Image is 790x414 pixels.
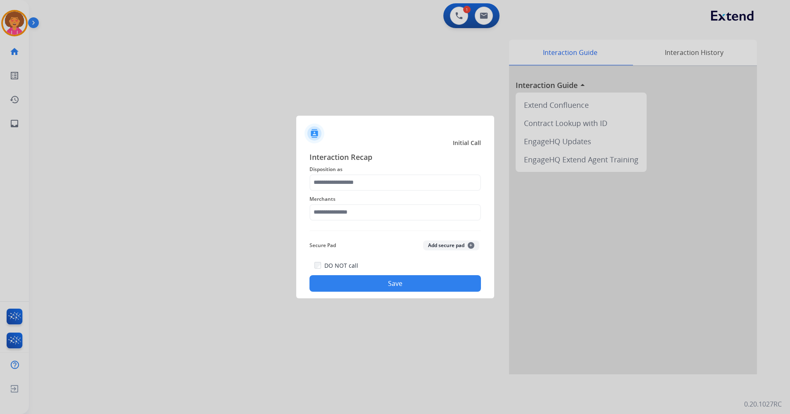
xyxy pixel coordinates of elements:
span: + [468,242,474,249]
span: Disposition as [309,164,481,174]
button: Add secure pad+ [423,240,479,250]
span: Interaction Recap [309,151,481,164]
p: 0.20.1027RC [744,399,782,409]
span: Merchants [309,194,481,204]
img: contactIcon [305,124,324,143]
button: Save [309,275,481,292]
span: Secure Pad [309,240,336,250]
span: Initial Call [453,139,481,147]
label: DO NOT call [324,262,358,270]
